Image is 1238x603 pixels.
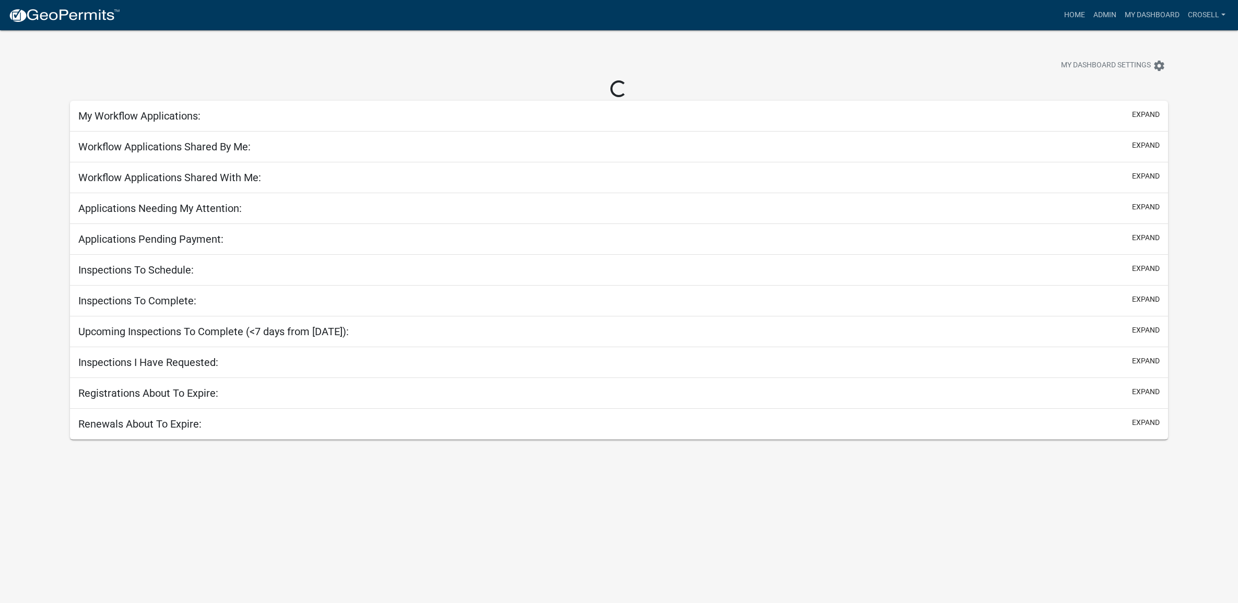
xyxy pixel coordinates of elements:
[78,171,261,184] h5: Workflow Applications Shared With Me:
[1132,356,1160,366] button: expand
[1053,55,1174,76] button: My Dashboard Settingssettings
[1121,5,1184,25] a: My Dashboard
[78,294,196,307] h5: Inspections To Complete:
[78,140,251,153] h5: Workflow Applications Shared By Me:
[1132,171,1160,182] button: expand
[78,356,218,369] h5: Inspections I Have Requested:
[78,110,201,122] h5: My Workflow Applications:
[1132,417,1160,428] button: expand
[1153,60,1165,72] i: settings
[1089,5,1121,25] a: Admin
[78,264,194,276] h5: Inspections To Schedule:
[1132,263,1160,274] button: expand
[78,202,242,215] h5: Applications Needing My Attention:
[78,325,349,338] h5: Upcoming Inspections To Complete (<7 days from [DATE]):
[1184,5,1230,25] a: crosell
[1132,109,1160,120] button: expand
[1132,294,1160,305] button: expand
[1061,60,1151,72] span: My Dashboard Settings
[1132,232,1160,243] button: expand
[1132,202,1160,212] button: expand
[1132,386,1160,397] button: expand
[78,233,223,245] h5: Applications Pending Payment:
[1060,5,1089,25] a: Home
[1132,140,1160,151] button: expand
[78,418,202,430] h5: Renewals About To Expire:
[1132,325,1160,336] button: expand
[78,387,218,399] h5: Registrations About To Expire:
